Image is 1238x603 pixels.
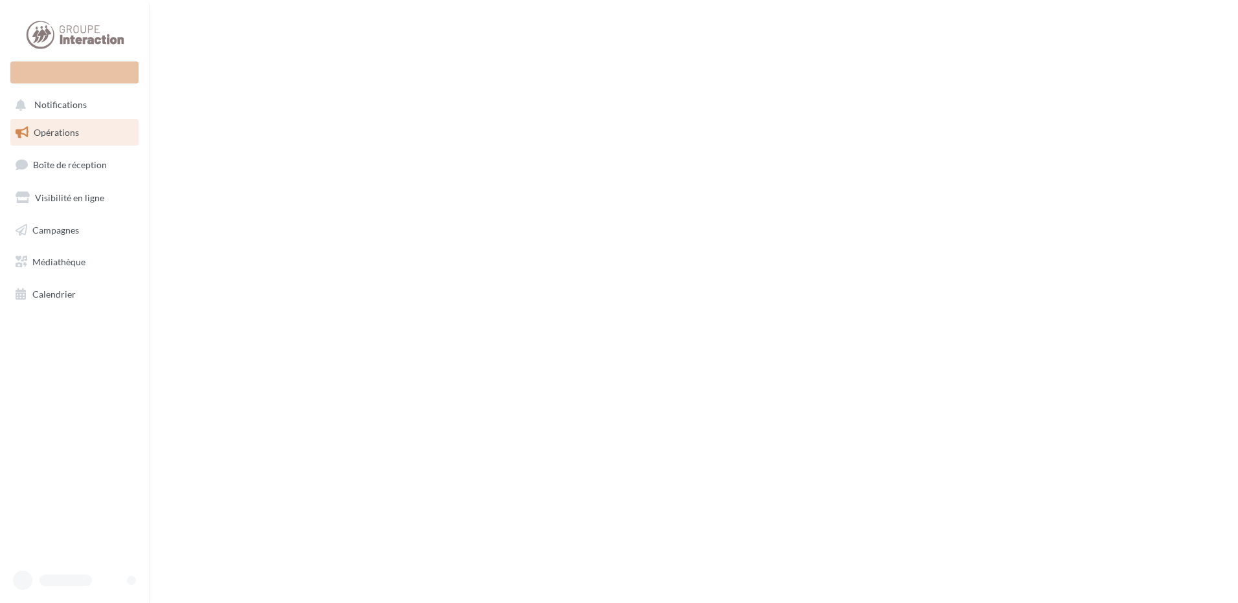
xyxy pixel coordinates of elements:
[34,127,79,138] span: Opérations
[32,256,85,267] span: Médiathèque
[8,119,141,146] a: Opérations
[10,61,139,83] div: Nouvelle campagne
[8,217,141,244] a: Campagnes
[8,184,141,212] a: Visibilité en ligne
[33,159,107,170] span: Boîte de réception
[32,224,79,235] span: Campagnes
[32,289,76,300] span: Calendrier
[8,151,141,179] a: Boîte de réception
[8,248,141,276] a: Médiathèque
[34,100,87,111] span: Notifications
[35,192,104,203] span: Visibilité en ligne
[8,281,141,308] a: Calendrier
